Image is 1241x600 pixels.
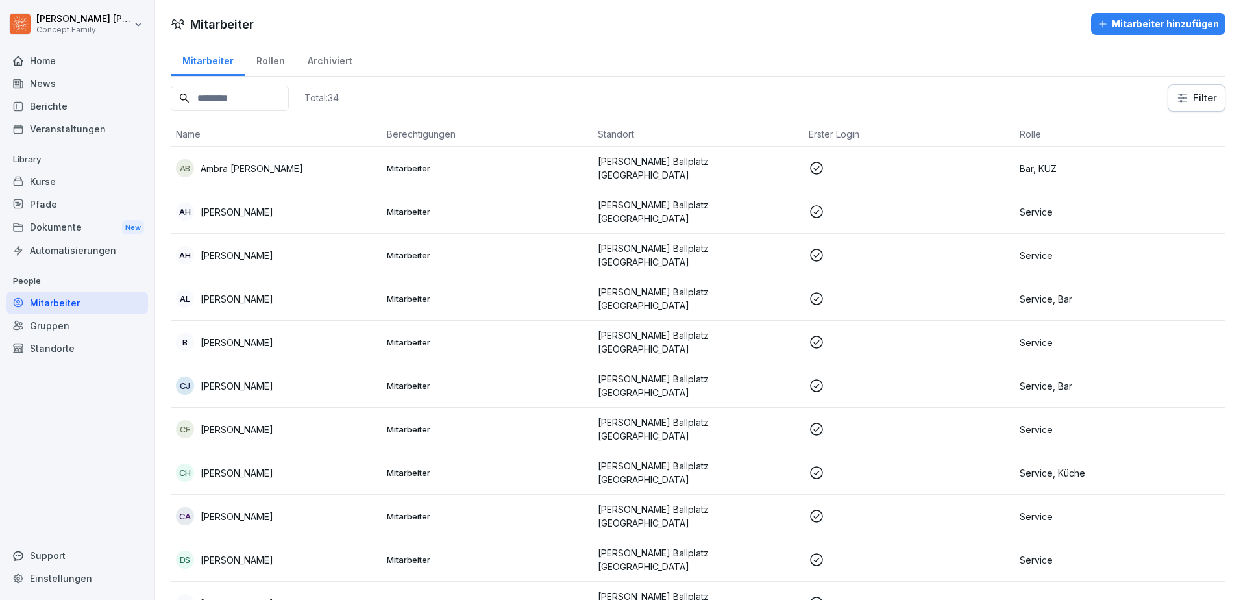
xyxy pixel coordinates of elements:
[171,122,382,147] th: Name
[387,206,587,218] p: Mitarbeiter
[6,95,148,118] a: Berichte
[176,333,194,351] div: B
[176,377,194,395] div: CJ
[387,423,587,435] p: Mitarbeiter
[1098,17,1219,31] div: Mitarbeiter hinzufügen
[245,43,296,76] a: Rollen
[387,467,587,479] p: Mitarbeiter
[1020,292,1220,306] p: Service, Bar
[201,423,273,436] p: [PERSON_NAME]
[176,159,194,177] div: AB
[304,92,339,104] p: Total: 34
[387,380,587,392] p: Mitarbeiter
[1020,553,1220,567] p: Service
[201,466,273,480] p: [PERSON_NAME]
[1168,85,1225,111] button: Filter
[201,553,273,567] p: [PERSON_NAME]
[1020,510,1220,523] p: Service
[6,149,148,170] p: Library
[387,293,587,305] p: Mitarbeiter
[6,118,148,140] a: Veranstaltungen
[387,249,587,261] p: Mitarbeiter
[201,292,273,306] p: [PERSON_NAME]
[176,507,194,525] div: CA
[176,464,194,482] div: CH
[1014,122,1225,147] th: Rolle
[6,72,148,95] a: News
[6,567,148,590] a: Einstellungen
[6,49,148,72] a: Home
[6,314,148,337] a: Gruppen
[1020,162,1220,175] p: Bar, KUZ
[176,246,194,264] div: AH
[6,544,148,567] div: Support
[598,546,798,573] p: [PERSON_NAME] Ballplatz [GEOGRAPHIC_DATA]
[387,554,587,566] p: Mitarbeiter
[1091,13,1225,35] button: Mitarbeiter hinzufügen
[804,122,1014,147] th: Erster Login
[598,372,798,399] p: [PERSON_NAME] Ballplatz [GEOGRAPHIC_DATA]
[598,285,798,312] p: [PERSON_NAME] Ballplatz [GEOGRAPHIC_DATA]
[6,337,148,360] a: Standorte
[598,503,798,530] p: [PERSON_NAME] Ballplatz [GEOGRAPHIC_DATA]
[598,198,798,225] p: [PERSON_NAME] Ballplatz [GEOGRAPHIC_DATA]
[598,416,798,443] p: [PERSON_NAME] Ballplatz [GEOGRAPHIC_DATA]
[176,551,194,569] div: DS
[6,292,148,314] a: Mitarbeiter
[6,193,148,216] a: Pfade
[387,336,587,348] p: Mitarbeiter
[6,216,148,240] div: Dokumente
[122,220,144,235] div: New
[387,162,587,174] p: Mitarbeiter
[598,329,798,356] p: [PERSON_NAME] Ballplatz [GEOGRAPHIC_DATA]
[201,379,273,393] p: [PERSON_NAME]
[1020,379,1220,393] p: Service, Bar
[201,510,273,523] p: [PERSON_NAME]
[1020,466,1220,480] p: Service, Küche
[201,336,273,349] p: [PERSON_NAME]
[598,242,798,269] p: [PERSON_NAME] Ballplatz [GEOGRAPHIC_DATA]
[382,122,593,147] th: Berechtigungen
[176,203,194,221] div: AH
[171,43,245,76] a: Mitarbeiter
[598,155,798,182] p: [PERSON_NAME] Ballplatz [GEOGRAPHIC_DATA]
[1020,423,1220,436] p: Service
[387,510,587,522] p: Mitarbeiter
[1020,336,1220,349] p: Service
[593,122,804,147] th: Standort
[1020,249,1220,262] p: Service
[201,162,303,175] p: Ambra [PERSON_NAME]
[176,290,194,308] div: AL
[6,271,148,292] p: People
[6,239,148,262] a: Automatisierungen
[598,459,798,486] p: [PERSON_NAME] Ballplatz [GEOGRAPHIC_DATA]
[6,170,148,193] a: Kurse
[36,25,131,34] p: Concept Family
[6,216,148,240] a: DokumenteNew
[201,205,273,219] p: [PERSON_NAME]
[201,249,273,262] p: [PERSON_NAME]
[1020,205,1220,219] p: Service
[1176,92,1217,105] div: Filter
[176,420,194,438] div: CF
[190,16,254,33] h1: Mitarbeiter
[36,14,131,25] p: [PERSON_NAME] [PERSON_NAME]
[296,43,363,76] a: Archiviert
